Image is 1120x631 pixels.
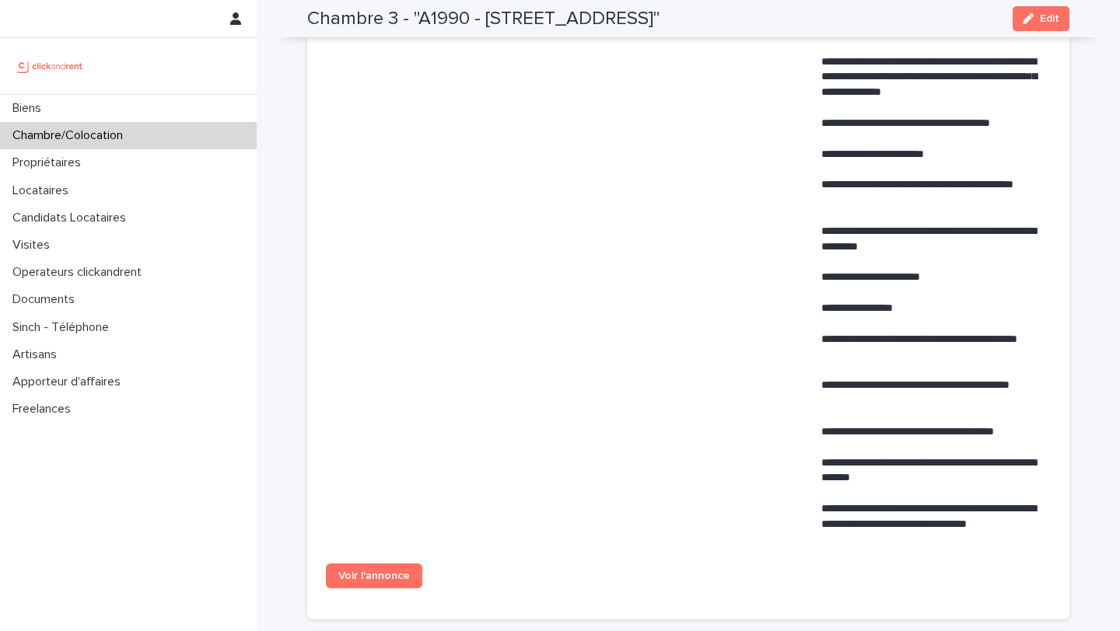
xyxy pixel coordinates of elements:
[6,211,138,225] p: Candidats Locataires
[6,320,121,335] p: Sinch - Téléphone
[1013,6,1069,31] button: Edit
[6,155,93,170] p: Propriétaires
[6,402,83,417] p: Freelances
[12,51,88,82] img: UCB0brd3T0yccxBKYDjQ
[6,292,87,307] p: Documents
[6,128,135,143] p: Chambre/Colocation
[6,347,69,362] p: Artisans
[1040,13,1059,24] span: Edit
[338,570,410,581] span: Voir l'annonce
[6,265,154,280] p: Operateurs clickandrent
[6,101,54,116] p: Biens
[326,563,422,588] a: Voir l'annonce
[6,183,81,198] p: Locataires
[307,8,660,30] h2: Chambre 3 - "A1990 - [STREET_ADDRESS]"
[6,375,133,389] p: Apporteur d'affaires
[6,238,62,253] p: Visites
